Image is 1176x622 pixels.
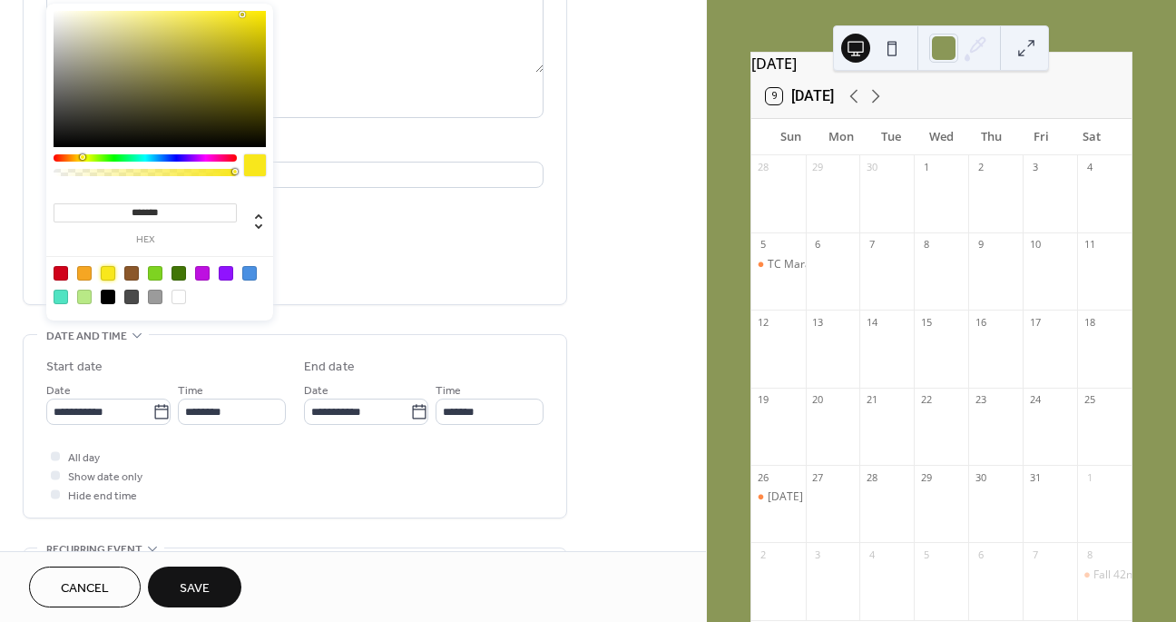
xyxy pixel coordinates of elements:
div: 4 [1083,161,1096,174]
div: 18 [1083,315,1096,329]
span: Cancel [61,579,109,598]
div: 28 [865,470,878,484]
div: 10 [1028,238,1042,252]
div: 16 [974,315,987,329]
div: 29 [811,161,825,174]
div: 15 [919,315,933,329]
div: #9013FE [219,266,233,281]
div: 14 [865,315,878,329]
div: Sun [766,119,816,155]
span: Save [180,579,210,598]
div: #FFFFFF [171,290,186,304]
div: #7ED321 [148,266,162,281]
div: 31 [1028,470,1042,484]
div: 6 [974,548,987,561]
div: 19 [757,393,770,407]
div: 2 [974,161,987,174]
div: #F5A623 [77,266,92,281]
div: 8 [1083,548,1096,561]
div: Mon [816,119,866,155]
div: 13 [811,315,825,329]
div: Location [46,140,540,159]
div: 30 [974,470,987,484]
span: Recurring event [46,540,142,559]
div: #D0021B [54,266,68,281]
span: Date [46,381,71,400]
span: Date and time [46,327,127,346]
div: 23 [974,393,987,407]
button: 9[DATE] [759,84,840,109]
div: Fri [1016,119,1066,155]
div: 5 [919,548,933,561]
div: 21 [865,393,878,407]
div: Thu [966,119,1016,155]
div: 5 [757,238,770,252]
div: #4A4A4A [124,290,139,304]
div: 27 [811,470,825,484]
button: Save [148,567,241,607]
div: 8 [919,238,933,252]
div: 7 [1028,548,1042,561]
div: 11 [1083,238,1096,252]
label: hex [54,235,237,245]
div: 7 [865,238,878,252]
div: TC Marathon Cheer Zone [751,257,806,272]
div: 24 [1028,393,1042,407]
div: [DATE] [751,53,1132,74]
div: 3 [811,548,825,561]
div: Sat [1067,119,1117,155]
span: Show date only [68,468,142,487]
div: Start date [46,358,103,377]
div: #417505 [171,266,186,281]
div: 3 [1028,161,1042,174]
div: Halloween Bike & Treat [751,489,806,505]
span: Date [304,381,328,400]
div: Wed [916,119,966,155]
div: 9 [974,238,987,252]
div: #000000 [101,290,115,304]
div: Fall 42nd Cleanup [1077,568,1132,583]
div: 25 [1083,393,1096,407]
div: 1 [1083,470,1096,484]
div: 17 [1028,315,1042,329]
div: 22 [919,393,933,407]
div: 2 [757,548,770,561]
button: Cancel [29,567,141,607]
div: 12 [757,315,770,329]
div: #9B9B9B [148,290,162,304]
div: TC Marathon Cheer Zone [768,257,896,272]
div: #F8E71C [101,266,115,281]
div: #BD10E0 [195,266,210,281]
div: #4A90E2 [242,266,257,281]
div: [DATE] Bike & Treat [768,489,868,505]
div: 4 [865,548,878,561]
div: #8B572A [124,266,139,281]
div: 20 [811,393,825,407]
div: End date [304,358,355,377]
div: 6 [811,238,825,252]
div: 28 [757,161,770,174]
span: Time [178,381,203,400]
span: Hide end time [68,487,137,506]
div: 1 [919,161,933,174]
span: All day [68,449,100,468]
div: 26 [757,470,770,484]
div: 29 [919,470,933,484]
span: Time [436,381,461,400]
div: #B8E986 [77,290,92,304]
div: #50E3C2 [54,290,68,304]
div: 30 [865,161,878,174]
div: Tue [866,119,916,155]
